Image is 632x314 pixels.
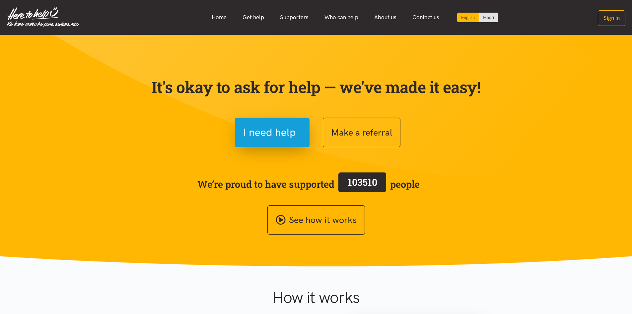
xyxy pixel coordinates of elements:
span: We’re proud to have supported people [197,171,420,197]
span: I need help [243,124,296,141]
a: Get help [235,10,272,25]
button: Make a referral [323,118,400,147]
a: Home [204,10,235,25]
div: Language toggle [457,13,498,22]
a: Who can help [316,10,366,25]
a: 103510 [334,171,390,197]
a: Contact us [404,10,447,25]
button: I need help [235,118,310,147]
a: Switch to Te Reo Māori [479,13,498,22]
a: Supporters [272,10,316,25]
div: Current language [457,13,479,22]
a: About us [366,10,404,25]
a: See how it works [267,205,365,235]
h1: How it works [208,288,424,307]
button: Sign in [598,10,625,26]
p: It's okay to ask for help — we've made it easy! [150,77,482,97]
img: Home [7,7,79,27]
span: 103510 [348,176,377,188]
